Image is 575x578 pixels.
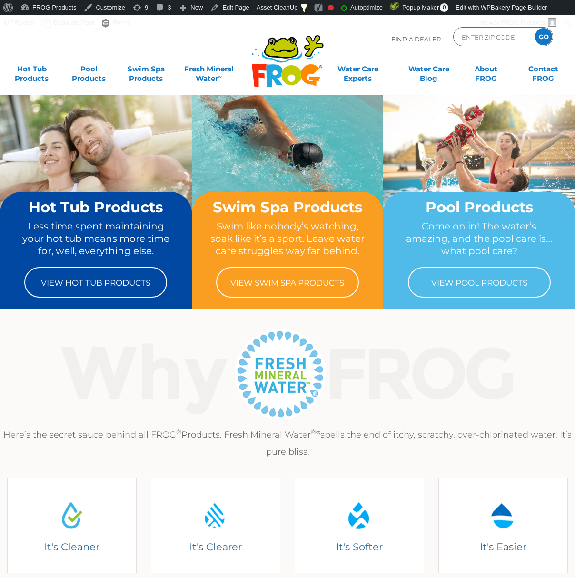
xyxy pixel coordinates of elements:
a: PoolProducts [67,60,111,79]
div: Focus keyphrase not set [328,5,334,10]
sup: ®∞ [311,428,321,436]
span: Forms [113,15,131,30]
span: 0 [440,3,448,12]
p: Swim like nobody’s watching, soak like it’s a sport. Leave water care struggles way far behind. [210,220,366,258]
img: Water Drop Icon [198,498,233,533]
h2: Swim Spa Products [210,199,366,215]
h4: It's Softer [302,540,417,553]
p: Less time spent maintaining your hot tub means more time for, well, everything else. [18,220,174,258]
input: Zip Code Form [461,30,525,44]
img: Water Drop Icon [54,498,89,533]
a: Water CareExperts [322,60,394,79]
img: Water Drop Icon [486,498,521,533]
img: Why Frog [42,326,534,421]
h4: It's Cleaner [14,540,130,553]
h2: Pool Products [401,199,557,215]
a: Water CareBlog [406,60,451,79]
a: Swim SpaProducts [124,60,168,79]
p: Come on in! The water’s amazing, and the pool care is… what pool care? [401,220,557,258]
span: Duplicate Post [54,15,94,30]
a: AboutFROG [464,60,508,79]
h2: Hot Tub Products [18,199,174,215]
span: FROG Products [501,19,545,26]
sup: ∞ [218,73,222,80]
a: Hot TubProducts [10,60,54,79]
input: GO [535,28,552,45]
a: ContactFROG [521,60,565,79]
a: View Swim Spa Products [216,267,359,298]
h4: It's Clearer [158,540,274,553]
p: Find A Dealer [391,27,441,51]
a: Howdy, [477,15,560,30]
a: Fresh MineralWater∞ [181,60,237,79]
img: home-banner-swim-spa-short [192,95,384,238]
h4: It's Easier [446,540,561,553]
img: home-banner-pool-short [383,95,575,238]
img: Water Drop Icon [342,498,377,533]
a: View Pool Products [408,267,551,298]
sup: ® [176,428,181,436]
a: View Hot Tub Products [24,267,167,298]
